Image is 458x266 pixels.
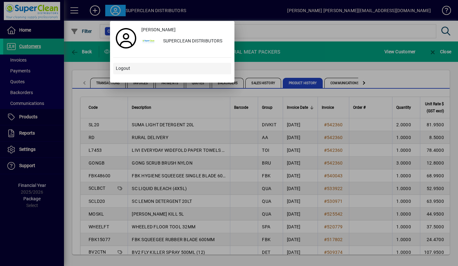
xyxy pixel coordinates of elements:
span: Logout [116,65,130,72]
span: [PERSON_NAME] [141,26,176,33]
a: [PERSON_NAME] [139,24,231,36]
button: SUPERCLEAN DISTRIBUTORS [139,36,231,47]
button: Logout [113,63,231,74]
a: Profile [113,33,139,44]
div: SUPERCLEAN DISTRIBUTORS [158,36,231,47]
